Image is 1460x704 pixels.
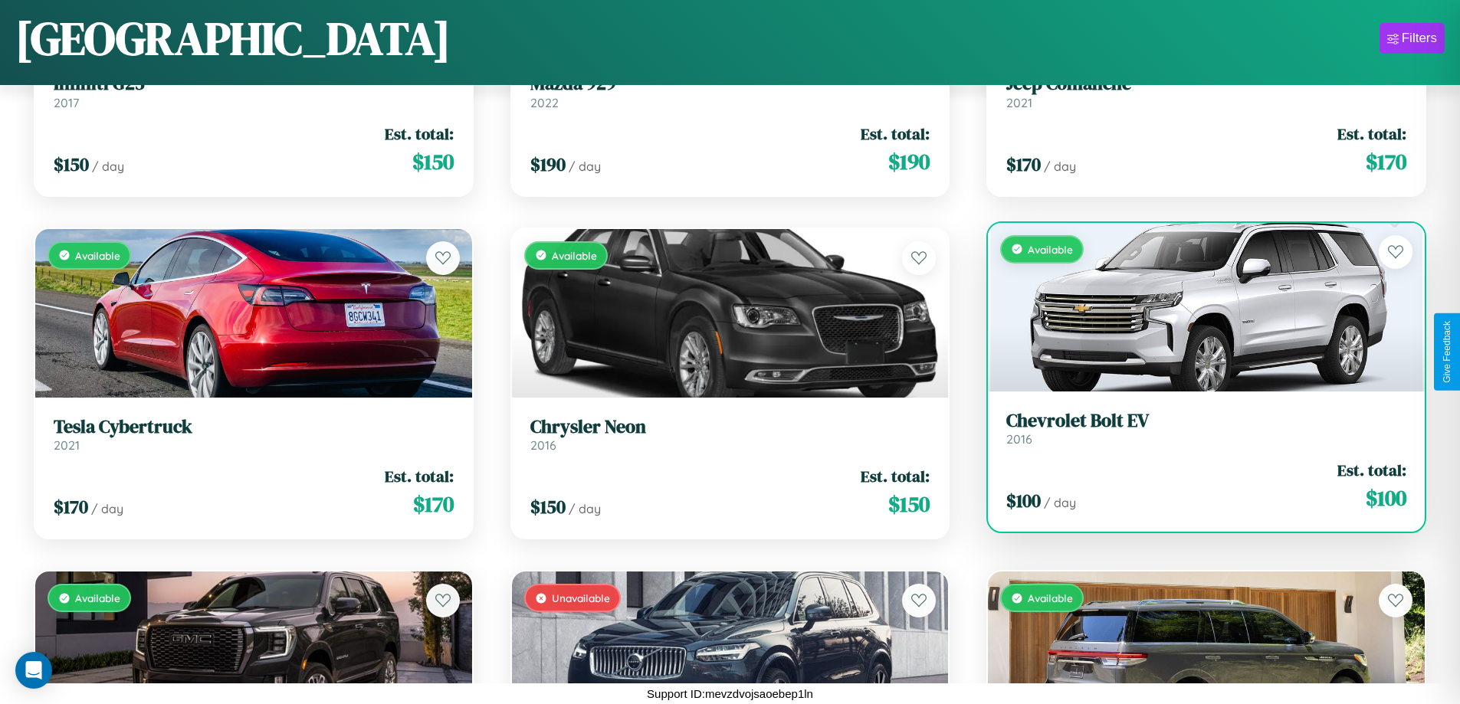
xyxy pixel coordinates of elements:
h1: [GEOGRAPHIC_DATA] [15,7,451,70]
a: Jeep Comanche2021 [1006,73,1406,110]
p: Support ID: mevzdvojsaoebep1ln [647,683,813,704]
h3: Tesla Cybertruck [54,416,454,438]
span: Est. total: [385,123,454,145]
a: Infiniti G252017 [54,73,454,110]
span: / day [1044,495,1076,510]
span: $ 170 [1006,152,1041,177]
span: Est. total: [1337,123,1406,145]
span: 2017 [54,95,79,110]
span: 2021 [54,437,80,453]
span: Unavailable [552,591,610,604]
span: 2021 [1006,95,1032,110]
div: Filters [1402,31,1437,46]
span: Available [552,249,597,262]
div: Open Intercom Messenger [15,652,52,689]
span: $ 150 [888,489,930,519]
span: / day [569,159,601,174]
span: Est. total: [861,123,930,145]
a: Tesla Cybertruck2021 [54,416,454,454]
span: / day [1044,159,1076,174]
span: $ 150 [412,146,454,177]
span: $ 190 [530,152,566,177]
span: $ 100 [1366,483,1406,513]
span: $ 150 [54,152,89,177]
div: Give Feedback [1442,321,1452,383]
span: Available [75,591,120,604]
a: Chrysler Neon2016 [530,416,930,454]
span: $ 170 [413,489,454,519]
span: Est. total: [861,465,930,487]
span: 2022 [530,95,559,110]
button: Filters [1380,23,1445,54]
span: $ 170 [54,494,88,519]
span: Available [1028,243,1073,256]
span: $ 190 [888,146,930,177]
span: / day [91,501,123,516]
span: / day [569,501,601,516]
span: 2016 [530,437,556,453]
span: $ 170 [1366,146,1406,177]
span: 2016 [1006,431,1032,447]
h3: Chrysler Neon [530,416,930,438]
span: / day [92,159,124,174]
span: Available [1028,591,1073,604]
span: Est. total: [385,465,454,487]
span: $ 150 [530,494,566,519]
a: Chevrolet Bolt EV2016 [1006,410,1406,447]
h3: Chevrolet Bolt EV [1006,410,1406,432]
span: Available [75,249,120,262]
span: Est. total: [1337,459,1406,481]
a: Mazda 9292022 [530,73,930,110]
span: $ 100 [1006,488,1041,513]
